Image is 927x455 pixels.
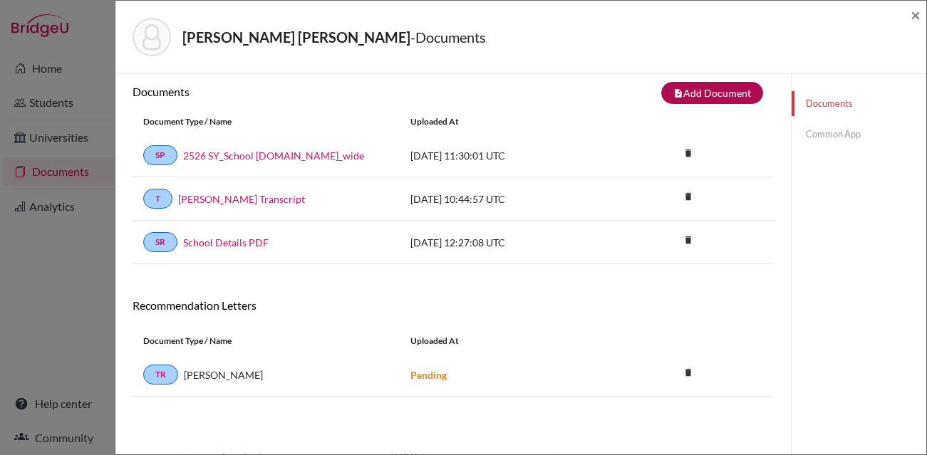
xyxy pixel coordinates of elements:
a: delete [678,188,699,207]
strong: [PERSON_NAME] [PERSON_NAME] [182,28,410,46]
div: [DATE] 10:44:57 UTC [400,192,613,206]
a: SR [143,232,177,252]
a: T [143,189,172,209]
a: Documents [792,91,926,116]
i: delete [678,229,699,251]
div: Document Type / Name [133,115,400,128]
button: Close [911,6,921,23]
h6: Documents [133,85,453,98]
span: × [911,4,921,25]
a: 2526 SY_School [DOMAIN_NAME]_wide [183,148,364,163]
h6: Recommendation Letters [133,298,774,312]
i: note_add [673,88,683,98]
i: delete [678,186,699,207]
a: TR [143,365,178,385]
div: Uploaded at [400,115,613,128]
a: delete [678,145,699,164]
span: - Documents [410,28,486,46]
i: delete [678,142,699,164]
a: SP [143,145,177,165]
a: School Details PDF [183,235,269,250]
a: [PERSON_NAME] Transcript [178,192,305,206]
i: delete [678,362,699,383]
div: Document Type / Name [133,335,400,347]
span: [PERSON_NAME] [184,367,263,382]
div: Uploaded at [400,335,613,347]
a: delete [678,364,699,383]
strong: Pending [410,369,447,381]
div: [DATE] 11:30:01 UTC [400,148,613,163]
a: delete [678,231,699,251]
div: [DATE] 12:27:08 UTC [400,235,613,250]
button: note_addAdd Document [661,82,763,104]
a: Common App [792,122,926,147]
